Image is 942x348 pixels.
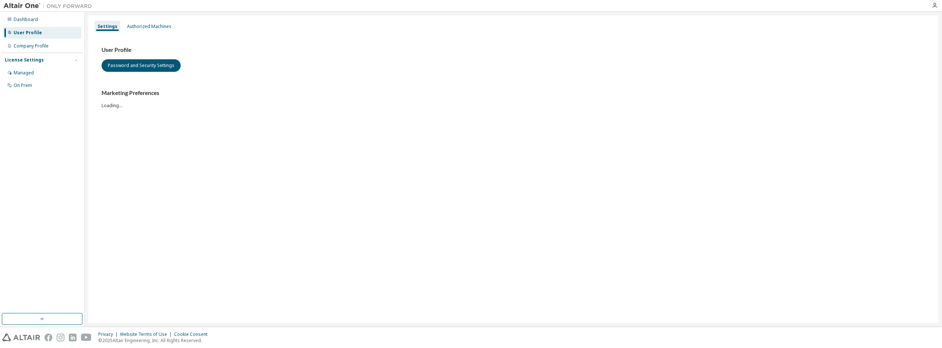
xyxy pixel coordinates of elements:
button: Password and Security Settings [102,59,181,72]
p: © 2025 Altair Engineering, Inc. All Rights Reserved. [98,337,212,344]
img: youtube.svg [81,334,92,341]
div: Cookie Consent [174,331,212,337]
div: Website Terms of Use [120,331,174,337]
div: On Prem [14,82,32,88]
h3: Marketing Preferences [102,89,925,97]
img: Altair One [4,2,96,10]
img: linkedin.svg [69,334,77,341]
img: facebook.svg [45,334,52,341]
div: Dashboard [14,17,38,22]
div: Loading... [102,89,925,108]
img: altair_logo.svg [2,334,40,341]
img: instagram.svg [57,334,64,341]
div: Settings [98,24,117,29]
div: Company Profile [14,43,49,49]
div: User Profile [14,30,42,36]
div: Privacy [98,331,120,337]
div: License Settings [5,57,44,63]
div: Authorized Machines [127,24,171,29]
h3: User Profile [102,46,925,54]
div: Managed [14,70,34,76]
